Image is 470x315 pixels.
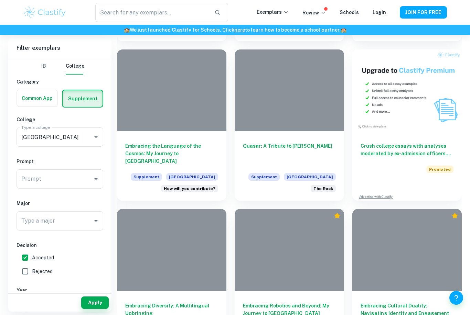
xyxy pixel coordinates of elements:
a: Embracing the Language of the Cosmos: My Journey to [GEOGRAPHIC_DATA]Supplement[GEOGRAPHIC_DATA]W... [117,49,226,201]
img: Clastify logo [23,5,67,19]
h6: Crush college essays with analyses moderated by ex-admission officers. Upgrade now [361,142,453,157]
div: Painting “The Rock” is a tradition at Northwestern that invites all forms of expression—students ... [311,185,336,192]
span: Accepted [32,254,54,261]
img: Thumbnail [352,49,462,132]
h6: Quasar: A Tribute to [PERSON_NAME] [243,142,336,165]
input: Search for any exemplars... [95,3,209,22]
span: Promoted [426,166,453,173]
span: 🏫 [124,27,130,33]
button: Common App [17,90,57,106]
h6: Category [17,78,103,86]
a: Quasar: A Tribute to [PERSON_NAME]Supplement[GEOGRAPHIC_DATA]Painting “The Rock” is a tradition a... [235,49,344,201]
button: Supplement [63,90,103,107]
button: IB [35,58,52,75]
div: We want to be sure we’re considering your application in the context of your personal experiences... [161,185,218,192]
span: Rejected [32,268,53,275]
h6: Major [17,200,103,207]
span: The Rock [313,185,333,192]
button: Open [91,174,101,184]
h6: Embracing the Language of the Cosmos: My Journey to [GEOGRAPHIC_DATA] [125,142,218,165]
h6: Filter exemplars [8,38,111,58]
div: Premium [334,212,341,219]
button: Apply [81,296,109,309]
a: Schools [340,10,359,15]
a: Login [373,10,386,15]
p: Exemplars [257,8,289,16]
span: Supplement [131,173,162,181]
h6: Decision [17,241,103,249]
button: Open [91,216,101,226]
h6: College [17,116,103,123]
label: Type a college [21,124,50,130]
h6: Year [17,286,103,294]
a: Advertise with Clastify [359,194,393,199]
h6: Prompt [17,158,103,165]
span: 🏫 [341,27,346,33]
p: Review [302,9,326,16]
button: College [66,58,84,75]
div: Premium [451,212,458,219]
a: here [234,27,245,33]
button: Open [91,132,101,142]
button: Help and Feedback [449,291,463,305]
button: JOIN FOR FREE [400,6,447,19]
span: Supplement [248,173,280,181]
span: How will you contribute? [164,185,215,192]
span: [GEOGRAPHIC_DATA] [166,173,218,181]
h6: We just launched Clastify for Schools. Click to learn how to become a school partner. [1,26,469,34]
span: [GEOGRAPHIC_DATA] [284,173,336,181]
div: Filter type choice [35,58,84,75]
